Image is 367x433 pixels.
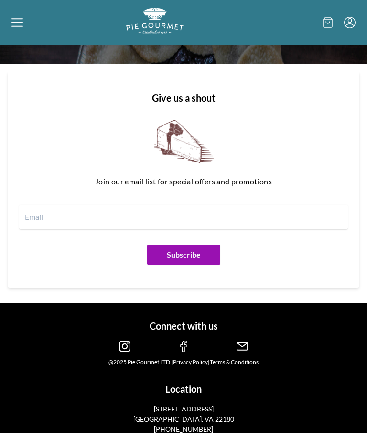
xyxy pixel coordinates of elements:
[154,121,214,164] img: newsletter
[126,26,183,35] a: Logo
[119,341,130,353] img: instagram
[96,404,271,414] p: [STREET_ADDRESS]
[237,345,248,354] a: email
[96,414,271,424] p: [GEOGRAPHIC_DATA], VA 22180
[126,8,183,34] img: logo
[173,359,208,366] a: Privacy Policy
[178,345,189,354] a: facebook
[119,345,130,354] a: instagram
[178,341,189,353] img: facebook
[8,358,359,367] div: @2025 Pie Gourmet LTD | |
[8,382,359,397] h1: Location
[147,245,220,265] button: Subscribe
[8,319,359,333] h1: Connect with us
[11,91,356,105] h1: Give us a shout
[344,17,356,28] button: Menu
[19,174,348,190] p: Join our email list for special offers and promotions
[210,359,259,366] a: Terms & Conditions
[237,341,248,353] img: email
[19,205,348,230] input: Email
[96,404,271,424] a: [STREET_ADDRESS][GEOGRAPHIC_DATA], VA 22180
